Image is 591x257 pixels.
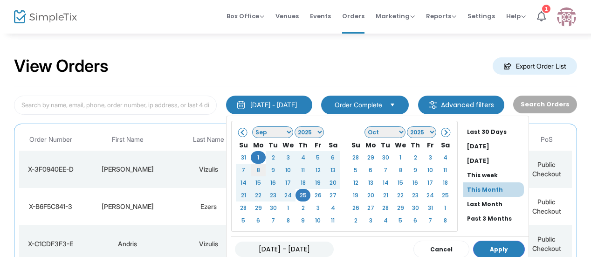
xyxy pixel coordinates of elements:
td: 16 [266,176,281,189]
th: Fr [310,139,325,151]
td: 30 [266,201,281,214]
li: [DATE] [463,139,529,153]
td: 28 [236,201,251,214]
th: We [393,139,408,151]
td: 6 [325,151,340,164]
li: Last 30 Days [463,125,529,139]
td: 8 [281,214,295,227]
td: 6 [408,214,423,227]
li: [DATE] [463,153,529,168]
div: Karlis [84,165,171,174]
td: 2 [266,151,281,164]
td: 11 [438,164,453,176]
td: 7 [378,164,393,176]
td: 7 [236,164,251,176]
div: Ezers [175,202,241,211]
div: X-C1CDF3F3-E [21,239,80,249]
th: We [281,139,295,151]
td: 2 [295,201,310,214]
td: 31 [236,151,251,164]
input: MM/DD/YYYY - MM/DD/YYYY [235,242,334,257]
div: X-3F0940EE-D [21,165,80,174]
th: Th [408,139,423,151]
td: 6 [363,164,378,176]
th: Sa [325,139,340,151]
td: 23 [266,189,281,201]
td: 1 [251,151,266,164]
td: 25 [438,189,453,201]
img: filter [428,100,438,110]
div: Vizulis [175,239,241,249]
td: 10 [310,214,325,227]
td: 27 [325,189,340,201]
th: Th [295,139,310,151]
button: Select [386,100,399,110]
td: 7 [266,214,281,227]
td: 10 [423,164,438,176]
td: 10 [281,164,295,176]
span: Orders [342,4,364,28]
td: 2 [348,214,363,227]
span: Public Checkout [532,235,561,252]
div: Andris [84,239,171,249]
td: 17 [281,176,295,189]
div: Vizulis [175,165,241,174]
m-button: Advanced filters [418,96,504,114]
td: 19 [310,176,325,189]
td: 18 [295,176,310,189]
td: 4 [325,201,340,214]
li: Last Month [463,197,529,211]
div: 1 [542,5,550,13]
td: 9 [408,164,423,176]
td: 4 [438,151,453,164]
span: Public Checkout [532,198,561,215]
span: Help [506,12,526,21]
div: X-B6F5C841-3 [21,202,80,211]
td: 24 [423,189,438,201]
th: Mo [251,139,266,151]
td: 26 [310,189,325,201]
div: [DATE] - [DATE] [250,100,297,110]
td: 3 [363,214,378,227]
td: 29 [251,201,266,214]
td: 6 [251,214,266,227]
td: 19 [348,189,363,201]
td: 27 [363,201,378,214]
td: 9 [295,214,310,227]
td: 9 [266,164,281,176]
td: 28 [378,201,393,214]
li: This week [463,168,529,182]
span: PoS [541,136,553,144]
td: 4 [295,151,310,164]
h2: View Orders [14,56,109,76]
li: Past 3 Months [463,211,529,226]
td: 26 [348,201,363,214]
th: Fr [423,139,438,151]
td: 28 [348,151,363,164]
td: 7 [423,214,438,227]
td: 11 [325,214,340,227]
li: Past 12 Months [463,226,529,240]
td: 12 [348,176,363,189]
td: 30 [408,201,423,214]
td: 15 [251,176,266,189]
td: 21 [378,189,393,201]
td: 8 [393,164,408,176]
td: 5 [348,164,363,176]
th: Tu [266,139,281,151]
td: 1 [281,201,295,214]
td: 4 [378,214,393,227]
th: Sa [438,139,453,151]
td: 12 [310,164,325,176]
td: 29 [393,201,408,214]
span: Order Number [29,136,72,144]
td: 18 [438,176,453,189]
td: 13 [363,176,378,189]
td: 3 [310,201,325,214]
td: 15 [393,176,408,189]
span: Box Office [227,12,264,21]
td: 23 [408,189,423,201]
td: 17 [423,176,438,189]
td: 11 [295,164,310,176]
td: 21 [236,189,251,201]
